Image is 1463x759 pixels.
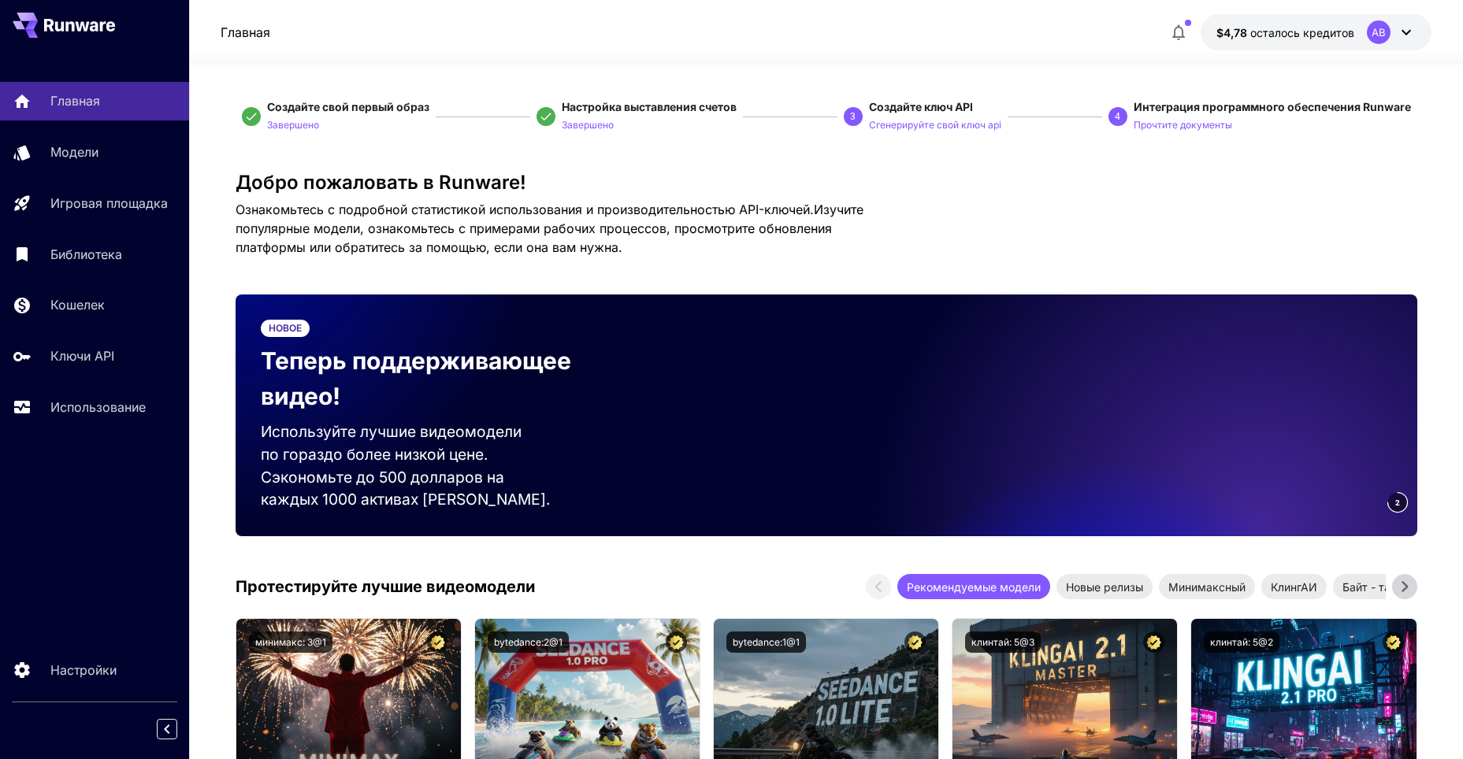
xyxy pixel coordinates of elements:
ya-tr-span: Новые релизы [1066,580,1143,594]
ya-tr-span: Игровая площадка [50,195,168,211]
button: $4.7838AB [1201,14,1431,50]
ya-tr-span: клинтай: 5@2 [1210,636,1273,648]
button: клинтай: 5@3 [965,631,1041,653]
span: 2 [1395,497,1400,509]
ya-tr-span: Модели [50,144,98,160]
ya-tr-span: Добро пожаловать в Runware! [236,171,526,194]
ya-tr-span: Библиотека [50,246,122,262]
ya-tr-span: Настройка выставления счетов [562,100,737,113]
ya-tr-span: Прочтите документы [1134,119,1232,131]
div: $4.7838 [1216,24,1354,41]
ya-tr-span: bytedance:2@1 [494,636,563,648]
ya-tr-span: Главная [50,93,100,109]
ya-tr-span: НОВОЕ [269,322,302,334]
ya-tr-span: Завершено [267,119,319,131]
ya-tr-span: Минимаксный [1168,580,1246,594]
button: Сертифицированная модель — протестирована для обеспечения максимальной производительности и имеет... [1143,631,1164,653]
button: bytedance:2@1 [488,631,569,653]
ya-tr-span: Главная [221,24,270,40]
ya-tr-span: Ознакомьтесь с подробной статистикой использования и производительностью API-ключей. [236,202,814,217]
button: bytedance:1@1 [726,631,806,653]
div: Новые релизы [1056,574,1153,599]
ya-tr-span: Настройки [50,662,117,678]
ya-tr-span: Протестируйте лучшие видеомодели [236,577,535,596]
button: Завершено [562,115,614,134]
ya-tr-span: клинтай: 5@3 [971,636,1034,648]
ya-tr-span: Создайте ключ API [869,100,973,113]
div: Рекомендуемые модели [897,574,1050,599]
ya-tr-span: Интеграция программного обеспечения Runware [1134,100,1411,113]
ya-tr-span: Сэкономьте до 500 долларов на каждых 1000 активах [PERSON_NAME]. [261,468,551,509]
button: клинтай: 5@2 [1204,631,1279,653]
button: минимакс: 3@1 [249,631,332,653]
ya-tr-span: Кошелек [50,297,105,313]
ya-tr-span: $4,78 [1216,26,1247,39]
ya-tr-span: Использование [50,399,146,415]
button: Сертифицированная модель — протестирована для обеспечения максимальной производительности и имеет... [666,631,687,653]
ya-tr-span: bytedance:1@1 [733,636,800,648]
ya-tr-span: Ключи API [50,348,114,364]
ya-tr-span: осталось кредитов [1250,26,1354,39]
ya-tr-span: минимакс: 3@1 [255,636,326,648]
ya-tr-span: Изучите популярные модели, ознакомьтесь с примерами рабочих процессов, просмотрите обновления пла... [236,202,863,255]
ya-tr-span: Теперь поддерживающее видео! [261,346,571,410]
p: Завершено [562,118,614,133]
ya-tr-span: Создайте свой первый образ [267,100,429,113]
button: Сертифицированная модель — протестирована для обеспечения максимальной производительности и имеет... [1383,631,1404,653]
button: Свернуть боковую панель [157,719,177,739]
button: Прочтите документы [1134,115,1232,134]
nav: панировочный сухарь [221,23,270,42]
div: Свернуть боковую панель [169,715,189,743]
ya-tr-span: Рекомендуемые модели [907,580,1041,594]
button: Сгенерируйте свой ключ api [869,115,1001,134]
ya-tr-span: AB [1372,28,1386,38]
div: Минимаксный [1159,574,1255,599]
div: Байт - танец [1333,574,1419,599]
div: КлингАИ [1261,574,1327,599]
ya-tr-span: КлингАИ [1271,580,1317,594]
ya-tr-span: Байт - танец [1342,580,1409,594]
button: Сертифицированная модель — протестирована для обеспечения максимальной производительности и имеет... [904,631,926,653]
a: Главная [221,23,270,42]
ya-tr-span: Используйте лучшие видеомодели по гораздо более низкой цене. [261,422,522,464]
button: Сертифицированная модель — протестирована для обеспечения максимальной производительности и имеет... [427,631,448,653]
p: 4 [1115,109,1120,124]
button: Завершено [267,115,319,134]
p: 3 [850,109,856,124]
ya-tr-span: Сгенерируйте свой ключ api [869,119,1001,131]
